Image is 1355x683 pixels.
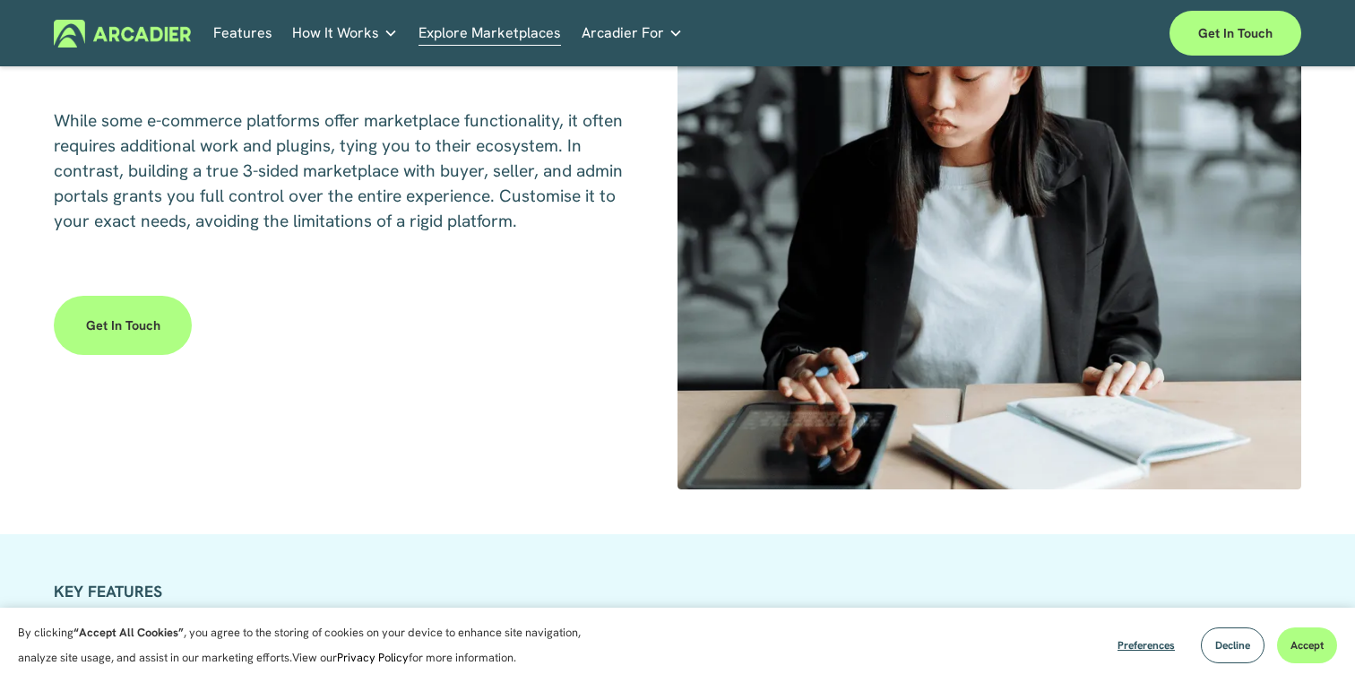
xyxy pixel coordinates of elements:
a: folder dropdown [292,20,398,48]
button: Preferences [1104,627,1188,663]
a: Privacy Policy [337,650,409,665]
a: Get in touch [54,296,191,355]
a: Features [213,20,272,48]
span: How It Works [292,21,379,46]
a: Get in touch [1169,11,1301,56]
span: While some e-commerce platforms offer marketplace functionality, it often requires additional wor... [54,109,627,232]
span: Decline [1215,638,1250,653]
a: Explore Marketplaces [419,20,561,48]
p: By clicking , you agree to the storing of cookies on your device to enhance site navigation, anal... [18,620,600,670]
span: Preferences [1118,638,1175,653]
strong: “Accept All Cookies” [73,625,184,640]
button: Decline [1201,627,1264,663]
span: Arcadier For [582,21,664,46]
strong: KEY FEATURES [54,581,162,601]
a: folder dropdown [582,20,683,48]
img: Arcadier [54,20,191,48]
iframe: Chat Widget [1265,597,1355,683]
